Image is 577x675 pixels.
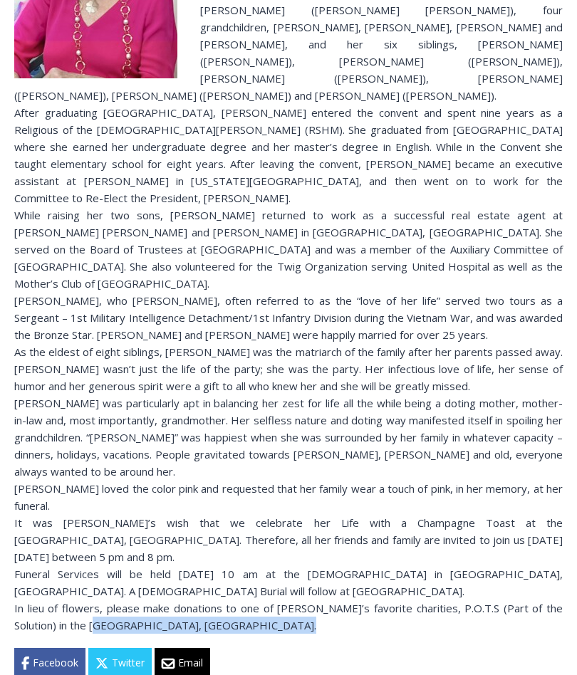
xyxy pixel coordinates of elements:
div: [PERSON_NAME], who [PERSON_NAME], often referred to as the “love of her life” served two tours as... [14,292,563,343]
div: [PERSON_NAME] loved the color pink and requested that her family wear a touch of pink, in her mem... [14,480,563,514]
div: Funeral Services will be held [DATE] 10 am at the [DEMOGRAPHIC_DATA] in [GEOGRAPHIC_DATA], [GEOGR... [14,565,563,600]
a: Open Tues. - Sun. [PHONE_NUMBER] [1,143,143,177]
div: In lieu of flowers, please make donations to one of [PERSON_NAME]’s favorite charities, P.O.T.S (... [14,600,563,634]
div: As the eldest of eight siblings, [PERSON_NAME] was the matriarch of the family after her parents ... [14,343,563,394]
div: It was [PERSON_NAME]’s wish that we celebrate her Life with a Champagne Toast at the [GEOGRAPHIC_... [14,514,563,565]
span: Open Tues. - Sun. [PHONE_NUMBER] [4,147,140,201]
div: After graduating [GEOGRAPHIC_DATA], [PERSON_NAME] entered the convent and spent nine years as a R... [14,104,563,206]
div: "[PERSON_NAME]'s draw is the fine variety of pristine raw fish kept on hand" [147,89,209,170]
div: While raising her two sons, [PERSON_NAME] returned to work as a successful real estate agent at [... [14,206,563,292]
div: [PERSON_NAME] was particularly apt in balancing her zest for life all the while being a doting mo... [14,394,563,480]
